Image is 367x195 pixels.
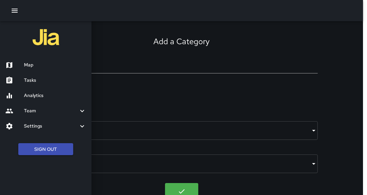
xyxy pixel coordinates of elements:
[24,61,86,69] h6: Map
[18,143,73,155] button: Sign Out
[33,24,59,50] img: jia-logo
[24,92,86,99] h6: Analytics
[24,123,78,130] h6: Settings
[24,77,86,84] h6: Tasks
[24,107,78,115] h6: Team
